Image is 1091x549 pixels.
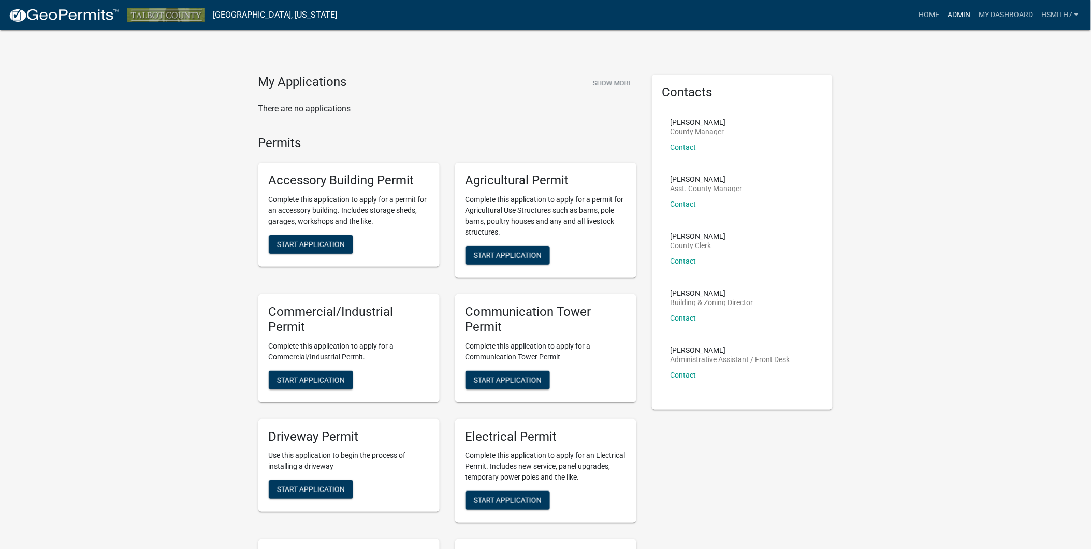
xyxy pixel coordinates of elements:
h4: Permits [258,136,636,151]
p: [PERSON_NAME] [671,176,743,183]
span: Start Application [474,375,542,384]
p: [PERSON_NAME] [671,346,790,354]
p: County Clerk [671,242,726,249]
span: Start Application [277,240,345,249]
p: Administrative Assistant / Front Desk [671,356,790,363]
p: Complete this application to apply for a Commercial/Industrial Permit. [269,341,429,363]
button: Show More [589,75,636,92]
p: County Manager [671,128,726,135]
h5: Contacts [662,85,823,100]
h5: Communication Tower Permit [466,305,626,335]
h5: Driveway Permit [269,429,429,444]
button: Start Application [466,371,550,389]
p: Asst. County Manager [671,185,743,192]
h5: Accessory Building Permit [269,173,429,188]
a: My Dashboard [974,5,1037,25]
p: Complete this application to apply for a Communication Tower Permit [466,341,626,363]
a: [GEOGRAPHIC_DATA], [US_STATE] [213,6,337,24]
p: [PERSON_NAME] [671,290,753,297]
a: Contact [671,257,696,265]
span: Start Application [277,485,345,494]
p: Complete this application to apply for an Electrical Permit. Includes new service, panel upgrades... [466,450,626,483]
p: Building & Zoning Director [671,299,753,306]
a: Contact [671,143,696,151]
button: Start Application [269,371,353,389]
span: Start Application [277,375,345,384]
p: [PERSON_NAME] [671,119,726,126]
a: Contact [671,371,696,379]
p: Use this application to begin the process of installing a driveway [269,450,429,472]
a: hsmith7 [1037,5,1083,25]
p: Complete this application to apply for a permit for an accessory building. Includes storage sheds... [269,194,429,227]
span: Start Application [474,251,542,259]
span: Start Application [474,496,542,504]
button: Start Application [269,235,353,254]
a: Admin [943,5,974,25]
h5: Electrical Permit [466,429,626,444]
a: Contact [671,314,696,322]
a: Contact [671,200,696,208]
h5: Commercial/Industrial Permit [269,305,429,335]
p: There are no applications [258,103,636,115]
button: Start Application [269,480,353,499]
button: Start Application [466,491,550,510]
h4: My Applications [258,75,347,90]
a: Home [914,5,943,25]
h5: Agricultural Permit [466,173,626,188]
img: Talbot County, Georgia [127,8,205,22]
p: Complete this application to apply for a permit for Agricultural Use Structures such as barns, po... [466,194,626,238]
button: Start Application [466,246,550,265]
p: [PERSON_NAME] [671,233,726,240]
